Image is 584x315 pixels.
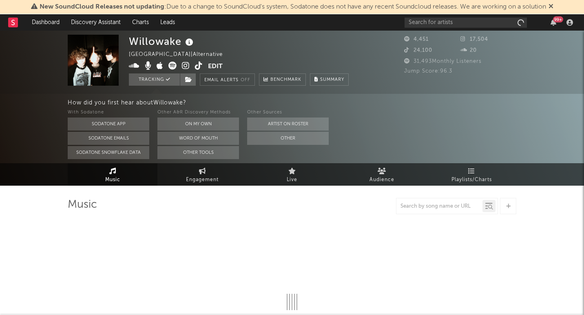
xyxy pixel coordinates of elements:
[40,4,546,10] span: : Due to a change to SoundCloud's system, Sodatone does not have any recent Soundcloud releases. ...
[369,175,394,185] span: Audience
[451,175,492,185] span: Playlists/Charts
[68,163,157,186] a: Music
[126,14,155,31] a: Charts
[129,50,232,60] div: [GEOGRAPHIC_DATA] | Alternative
[551,19,556,26] button: 99+
[427,163,516,186] a: Playlists/Charts
[129,73,180,86] button: Tracking
[157,118,239,131] button: On My Own
[68,98,584,108] div: How did you first hear about Willowake ?
[26,14,65,31] a: Dashboard
[40,4,164,10] span: New SoundCloud Releases not updating
[247,132,329,145] button: Other
[155,14,181,31] a: Leads
[157,132,239,145] button: Word Of Mouth
[259,73,306,86] a: Benchmark
[320,78,344,82] span: Summary
[287,175,297,185] span: Live
[270,75,301,85] span: Benchmark
[405,18,527,28] input: Search for artists
[241,78,250,82] em: Off
[200,73,255,86] button: Email AlertsOff
[404,59,482,64] span: 31,493 Monthly Listeners
[68,118,149,131] button: Sodatone App
[68,132,149,145] button: Sodatone Emails
[404,37,429,42] span: 4,451
[208,62,223,72] button: Edit
[157,146,239,159] button: Other Tools
[553,16,563,22] div: 99 +
[247,108,329,118] div: Other Sources
[68,146,149,159] button: Sodatone Snowflake Data
[247,163,337,186] a: Live
[247,118,329,131] button: Artist on Roster
[129,35,195,48] div: Willowake
[65,14,126,31] a: Discovery Assistant
[157,163,247,186] a: Engagement
[460,48,477,53] span: 20
[549,4,553,10] span: Dismiss
[310,73,349,86] button: Summary
[404,48,432,53] span: 24,100
[105,175,120,185] span: Music
[460,37,488,42] span: 17,504
[404,69,452,74] span: Jump Score: 96.3
[68,108,149,118] div: With Sodatone
[157,108,239,118] div: Other A&R Discovery Methods
[337,163,427,186] a: Audience
[396,203,482,210] input: Search by song name or URL
[186,175,219,185] span: Engagement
